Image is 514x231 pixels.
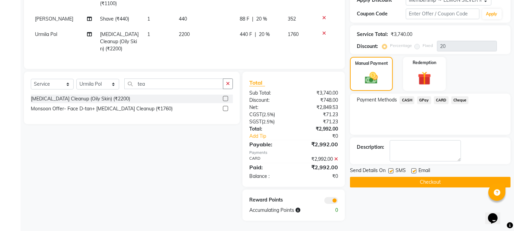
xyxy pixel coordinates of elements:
[400,96,414,104] span: CASH
[390,42,412,49] label: Percentage
[244,97,294,104] div: Discount:
[244,207,318,214] div: Accumulating Points
[255,31,256,38] span: |
[244,133,302,140] a: Add Tip
[423,42,433,49] label: Fixed
[350,177,511,187] button: Checkout
[256,15,267,23] span: 20 %
[482,9,502,19] button: Apply
[147,31,150,37] span: 1
[294,156,343,163] div: ₹2,992.00
[396,167,406,175] span: SMS
[294,111,343,118] div: ₹71.23
[249,79,265,86] span: Total
[294,97,343,104] div: ₹748.00
[434,96,449,104] span: CARD
[413,60,436,66] label: Redemption
[249,150,338,156] div: Payments
[357,96,397,104] span: Payment Methods
[240,15,249,23] span: 88 F
[294,173,343,180] div: ₹0
[263,112,274,117] span: 2.5%
[31,95,130,102] div: [MEDICAL_DATA] Cleanup (Oily Skin) (₹2200)
[357,10,406,17] div: Coupon Code
[288,31,299,37] span: 1760
[240,31,252,38] span: 440 F
[244,163,294,171] div: Paid:
[294,104,343,111] div: ₹2,849.53
[100,16,129,22] span: Shave (₹440)
[244,196,294,204] div: Reward Points
[350,167,386,175] span: Send Details On
[259,31,270,38] span: 20 %
[357,43,378,50] div: Discount:
[244,118,294,125] div: ( )
[451,96,469,104] span: Cheque
[100,31,139,52] span: [MEDICAL_DATA] Cleanup (Oily Skin) (₹2200)
[302,133,343,140] div: ₹0
[249,119,262,125] span: SGST
[294,140,343,148] div: ₹2,992.00
[288,16,296,22] span: 352
[31,105,173,112] div: Monsoon Offer- Face D-tan+ [MEDICAL_DATA] Cleanup (₹1760)
[294,163,343,171] div: ₹2,992.00
[244,140,294,148] div: Payable:
[179,16,187,22] span: 440
[244,111,294,118] div: ( )
[35,31,57,37] span: Urmila Pol
[361,71,381,85] img: _cash.svg
[249,111,262,118] span: CGST
[318,207,343,214] div: 0
[485,204,507,224] iframe: chat widget
[414,70,435,87] img: _gift.svg
[244,156,294,163] div: CARD
[294,118,343,125] div: ₹71.23
[244,125,294,133] div: Total:
[418,167,430,175] span: Email
[357,31,388,38] div: Service Total:
[147,16,150,22] span: 1
[357,144,384,151] div: Description:
[417,96,431,104] span: GPay
[179,31,190,37] span: 2200
[406,9,479,19] input: Enter Offer / Coupon Code
[244,173,294,180] div: Balance :
[35,16,73,22] span: [PERSON_NAME]
[294,125,343,133] div: ₹2,992.00
[124,78,223,89] input: Search or Scan
[244,104,294,111] div: Net:
[294,89,343,97] div: ₹3,740.00
[391,31,412,38] div: ₹3,740.00
[252,15,253,23] span: |
[244,89,294,97] div: Sub Total:
[355,60,388,66] label: Manual Payment
[263,119,273,124] span: 2.5%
